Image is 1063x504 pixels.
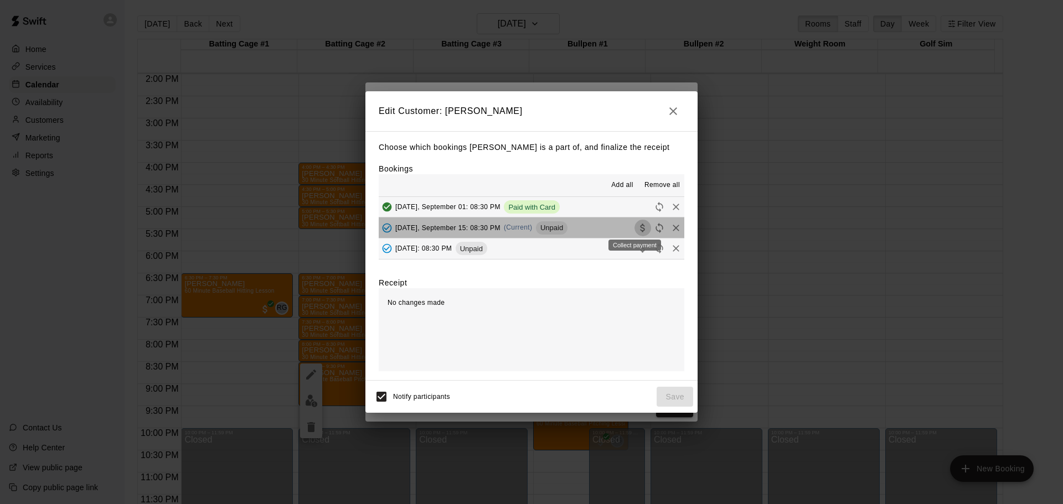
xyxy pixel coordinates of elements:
[651,244,668,252] span: Reschedule
[605,176,640,194] button: Add all
[668,223,684,231] span: Remove
[504,224,533,231] span: (Current)
[379,164,413,173] label: Bookings
[668,244,684,252] span: Remove
[379,199,395,215] button: Added & Paid
[634,244,651,252] span: Collect payment
[611,180,633,191] span: Add all
[644,180,680,191] span: Remove all
[640,176,684,194] button: Remove all
[393,393,450,401] span: Notify participants
[379,238,684,259] button: Added - Collect Payment[DATE]: 08:30 PMUnpaidCollect paymentRescheduleRemove
[651,202,668,211] span: Reschedule
[456,245,487,253] span: Unpaid
[395,203,500,211] span: [DATE], September 01: 08:30 PM
[668,202,684,211] span: Remove
[395,245,452,252] span: [DATE]: 08:30 PM
[651,223,668,231] span: Reschedule
[365,91,698,131] h2: Edit Customer: [PERSON_NAME]
[379,277,407,288] label: Receipt
[379,197,684,217] button: Added & Paid[DATE], September 01: 08:30 PMPaid with CardRescheduleRemove
[504,203,560,211] span: Paid with Card
[634,223,651,231] span: Collect payment
[379,240,395,257] button: Added - Collect Payment
[536,224,567,232] span: Unpaid
[379,220,395,236] button: Added - Collect Payment
[379,217,684,238] button: Added - Collect Payment[DATE], September 15: 08:30 PM(Current)UnpaidCollect paymentRescheduleRemove
[379,141,684,154] p: Choose which bookings [PERSON_NAME] is a part of, and finalize the receipt
[388,299,445,306] span: No changes made
[608,240,661,251] div: Collect payment
[395,224,500,231] span: [DATE], September 15: 08:30 PM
